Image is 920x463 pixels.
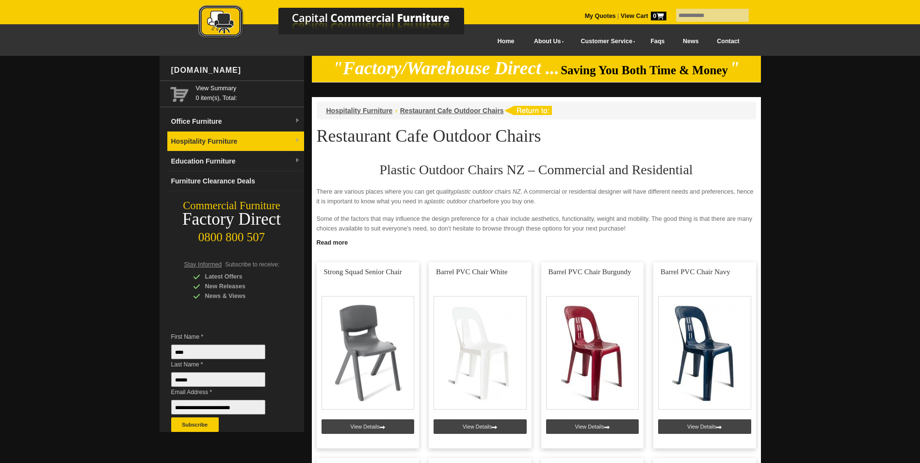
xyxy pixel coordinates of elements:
[674,31,708,52] a: News
[193,281,285,291] div: New Releases
[326,107,393,115] a: Hospitality Furniture
[294,118,300,124] img: dropdown
[453,188,520,195] em: plastic outdoor chairs NZ
[317,127,756,145] h1: Restaurant Cafe Outdoor Chairs
[160,226,304,244] div: 0800 800 507
[523,31,570,52] a: About Us
[171,400,265,414] input: Email Address *
[171,360,280,369] span: Last Name *
[395,106,397,116] li: ›
[333,58,559,78] em: "Factory/Warehouse Direct ...
[294,158,300,164] img: dropdown
[184,261,222,268] span: Stay Informed
[317,187,756,206] p: There are various places where you can get quality . A commercial or residential designer will ha...
[171,345,265,359] input: First Name *
[317,163,756,177] h2: Plastic Outdoor Chairs NZ – Commercial and Residential
[729,58,740,78] em: "
[428,198,482,205] em: plastic outdoor chair
[160,213,304,226] div: Factory Direct
[196,83,300,93] a: View Summary
[171,332,280,342] span: First Name *
[621,13,666,19] strong: View Cart
[561,64,728,77] span: Saving You Both Time & Money
[172,5,511,43] a: Capital Commercial Furniture Logo
[708,31,748,52] a: Contact
[294,138,300,144] img: dropdown
[619,13,666,19] a: View Cart0
[312,235,761,248] a: Click to read more
[172,5,511,40] img: Capital Commercial Furniture Logo
[504,106,552,115] img: return to
[570,31,641,52] a: Customer Service
[171,372,265,387] input: Last Name *
[167,132,304,151] a: Hospitality Furnituredropdown
[585,13,616,19] a: My Quotes
[196,83,300,101] span: 0 item(s), Total:
[642,31,674,52] a: Faqs
[193,272,285,281] div: Latest Offers
[167,112,304,132] a: Office Furnituredropdown
[193,291,285,301] div: News & Views
[171,387,280,397] span: Email Address *
[160,199,304,213] div: Commercial Furniture
[317,214,756,233] p: Some of the factors that may influence the design preference for a chair include aesthetics, func...
[167,171,304,191] a: Furniture Clearance Deals
[225,261,279,268] span: Subscribe to receive:
[167,151,304,171] a: Education Furnituredropdown
[171,417,219,432] button: Subscribe
[651,12,666,20] span: 0
[400,107,504,115] a: Restaurant Cafe Outdoor Chairs
[167,56,304,85] div: [DOMAIN_NAME]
